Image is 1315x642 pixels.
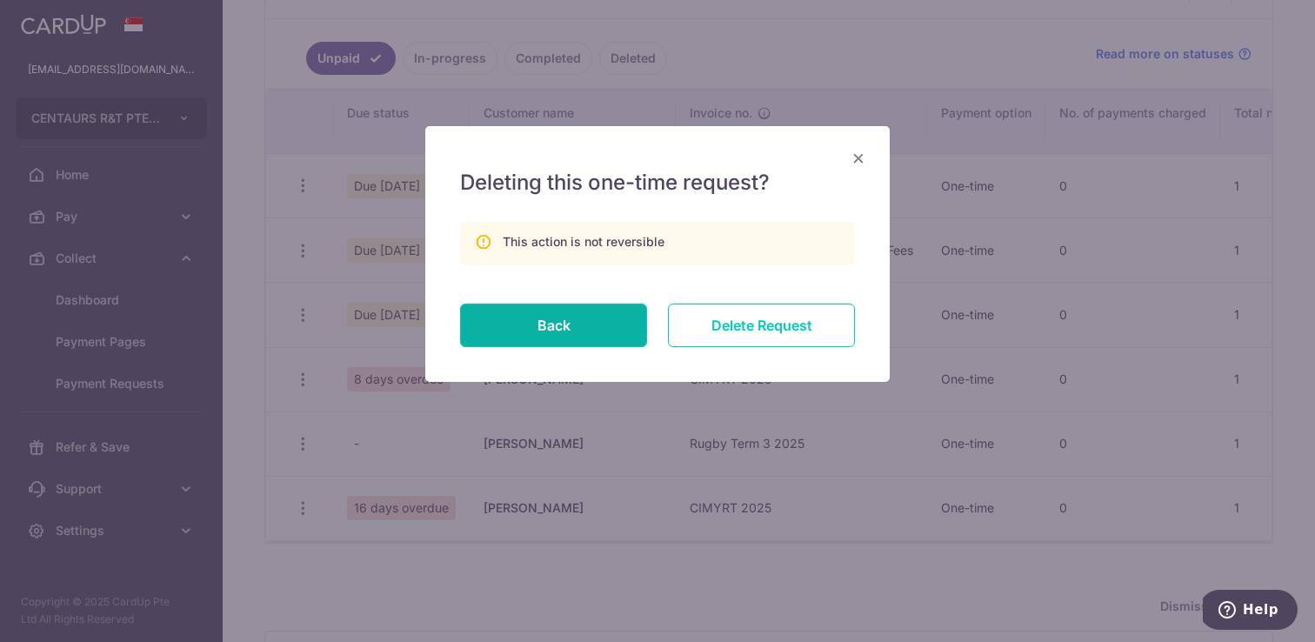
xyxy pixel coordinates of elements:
input: Delete Request [668,304,855,347]
h5: Deleting this one-time request? [460,170,855,196]
span: × [851,144,865,170]
iframe: Opens a widget where you can find more information [1203,590,1298,633]
div: This action is not reversible [503,233,664,251]
button: Back [460,304,647,347]
button: Close [848,147,869,168]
